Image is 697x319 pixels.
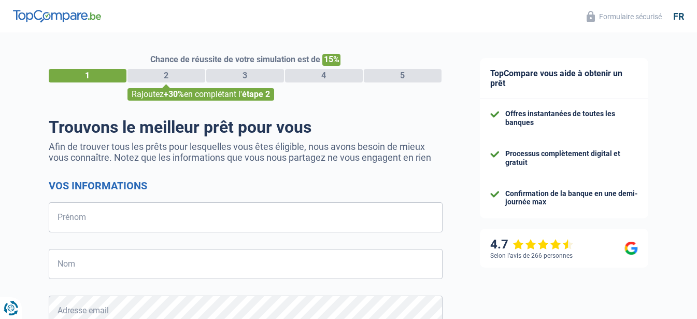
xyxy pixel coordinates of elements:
div: Rajoutez en complétant l' [127,88,274,101]
div: Selon l’avis de 266 personnes [490,252,573,259]
div: Processus complètement digital et gratuit [505,149,638,167]
span: étape 2 [242,89,270,99]
h2: Vos informations [49,179,443,192]
p: Afin de trouver tous les prêts pour lesquelles vous êtes éligible, nous avons besoin de mieux vou... [49,141,443,163]
div: 3 [206,69,284,82]
div: Confirmation de la banque en une demi-journée max [505,189,638,207]
span: 15% [322,54,340,66]
button: Formulaire sécurisé [580,8,668,25]
div: fr [673,11,684,22]
div: 1 [49,69,126,82]
div: 4.7 [490,237,574,252]
div: Offres instantanées de toutes les banques [505,109,638,127]
div: 4 [285,69,363,82]
div: 5 [364,69,442,82]
div: TopCompare vous aide à obtenir un prêt [480,58,648,99]
h1: Trouvons le meilleur prêt pour vous [49,117,443,137]
div: 2 [127,69,205,82]
img: TopCompare Logo [13,10,101,22]
span: Chance de réussite de votre simulation est de [150,54,320,64]
span: +30% [164,89,184,99]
